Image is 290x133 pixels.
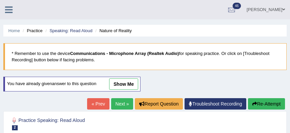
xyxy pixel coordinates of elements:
[94,27,132,34] li: Nature of Reality
[135,98,183,110] button: Report Question
[248,98,285,110] button: Re-Attempt
[109,78,138,90] a: show me
[49,28,92,33] a: Speaking: Read Aloud
[111,98,133,110] a: Next »
[12,125,18,130] span: 2
[3,43,287,70] blockquote: * Remember to use the device for speaking practice. Or click on [Troubleshoot Recording] button b...
[87,98,109,110] a: « Prev
[185,98,246,110] a: Troubleshoot Recording
[10,116,178,130] h2: Practice Speaking: Read Aloud
[21,27,42,34] li: Practice
[3,77,140,91] div: You have already given answer to this question
[70,51,179,56] b: Communications - Microphone Array (Realtek Audio)
[233,3,241,9] span: 46
[8,28,20,33] a: Home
